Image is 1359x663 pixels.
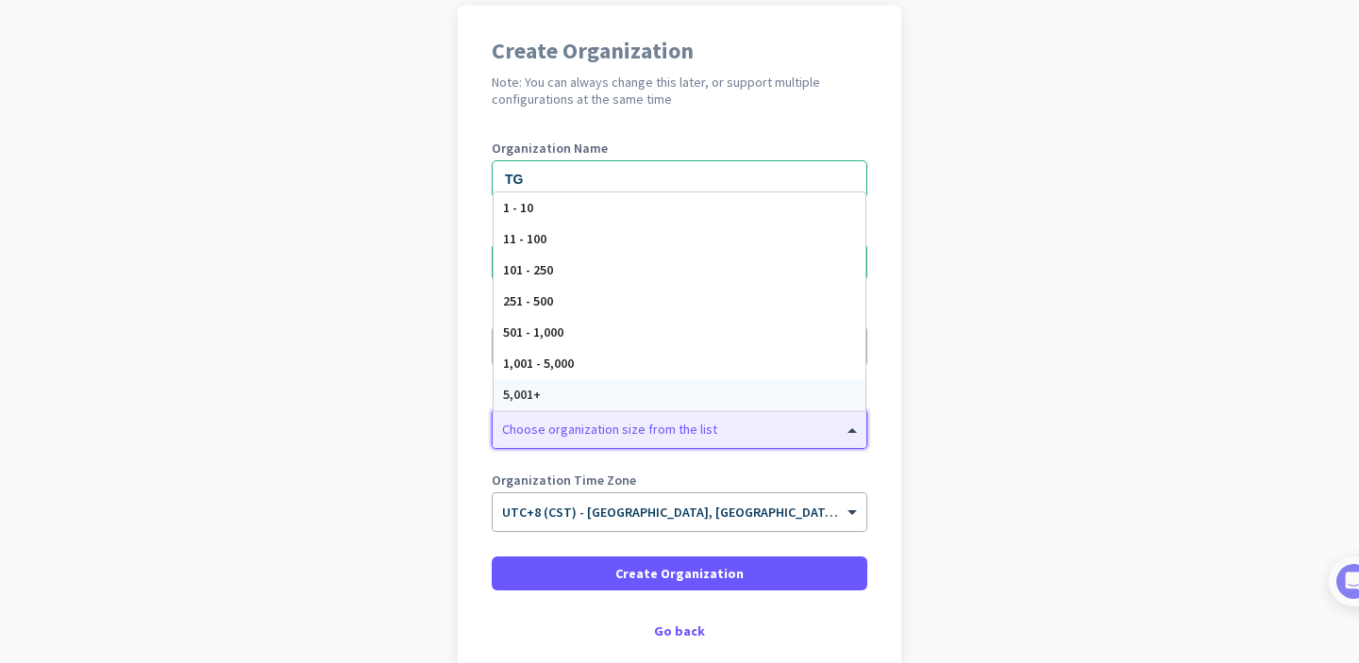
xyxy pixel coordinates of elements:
div: Options List [494,192,865,410]
input: What is the name of your organization? [492,160,867,198]
label: Organization Name [492,141,867,155]
div: Go back [492,624,867,638]
h2: Note: You can always change this later, or support multiple configurations at the same time [492,74,867,108]
span: 501 - 1,000 [503,323,563,340]
label: Organization Size (Optional) [492,390,867,404]
span: 1,001 - 5,000 [503,355,574,372]
span: 1 - 10 [503,199,533,216]
label: Organization language [492,307,629,321]
span: 251 - 500 [503,292,553,309]
label: Organization Time Zone [492,473,867,487]
span: 5,001+ [503,386,541,403]
span: 101 - 250 [503,261,553,278]
button: Create Organization [492,556,867,590]
span: 11 - 100 [503,230,546,247]
h1: Create Organization [492,40,867,62]
label: Phone Number [492,224,867,238]
input: 201-555-0123 [492,243,867,281]
span: Create Organization [615,564,744,583]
